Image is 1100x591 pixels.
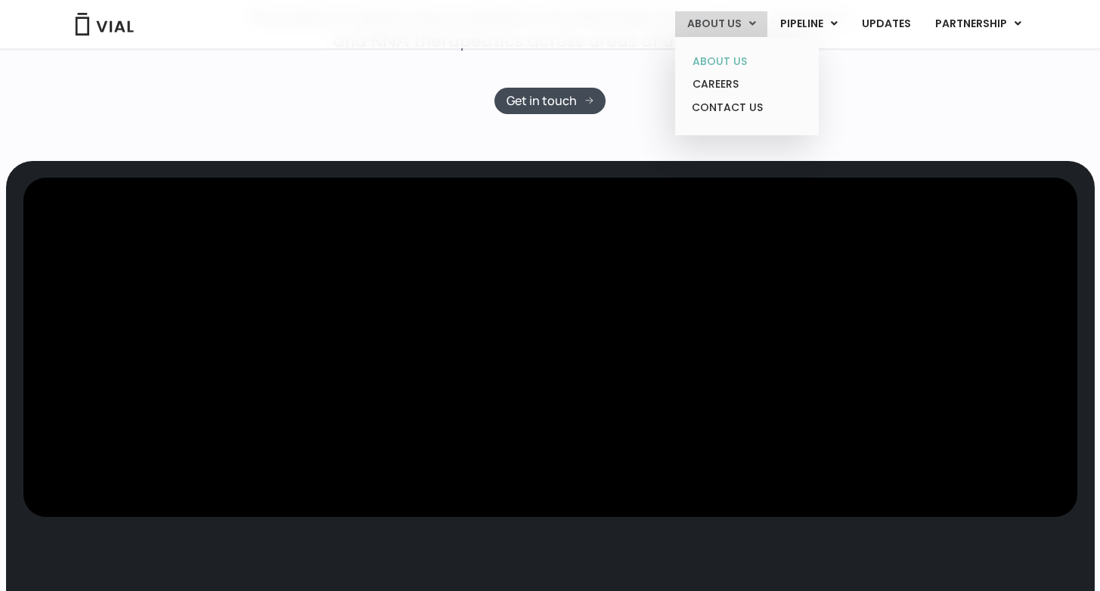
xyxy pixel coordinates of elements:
a: CAREERS [680,73,813,96]
a: Get in touch [494,88,606,114]
a: ABOUT USMenu Toggle [675,11,767,37]
a: UPDATES [850,11,922,37]
a: PIPELINEMenu Toggle [768,11,849,37]
a: PARTNERSHIPMenu Toggle [923,11,1033,37]
a: CONTACT US [680,96,813,120]
a: ABOUT US [680,50,813,73]
span: Get in touch [507,95,577,107]
img: Vial Logo [74,13,135,36]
